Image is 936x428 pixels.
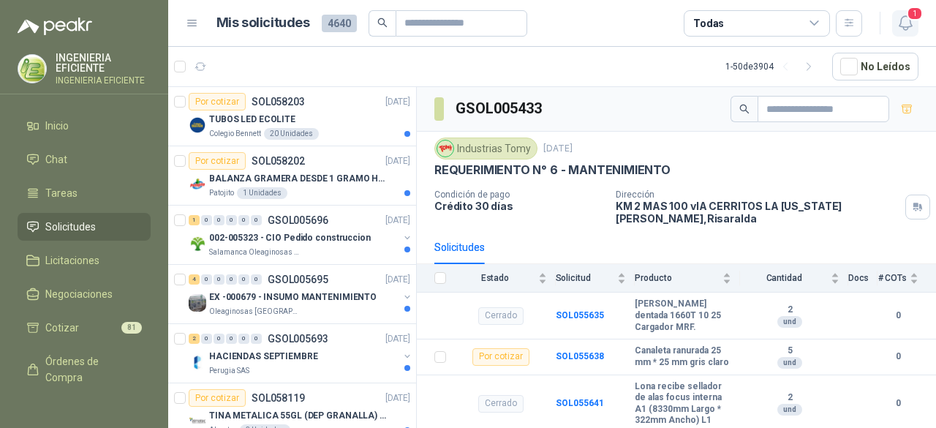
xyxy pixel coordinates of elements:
[739,104,750,114] span: search
[189,334,200,344] div: 2
[777,404,802,416] div: und
[189,93,246,110] div: Por cotizar
[45,353,137,386] span: Órdenes de Compra
[189,116,206,134] img: Company Logo
[209,113,295,127] p: TUBOS LED ECOLITE
[268,334,328,344] p: GSOL005693
[189,152,246,170] div: Por cotizar
[907,7,923,20] span: 1
[209,172,391,186] p: BALANZA GRAMERA DESDE 1 GRAMO HASTA 5 GRAMOS
[456,97,544,120] h3: GSOL005433
[478,395,524,413] div: Cerrado
[201,274,212,285] div: 0
[18,55,46,83] img: Company Logo
[434,239,485,255] div: Solicitudes
[18,112,151,140] a: Inicio
[877,350,918,364] b: 0
[322,15,357,32] span: 4640
[635,264,740,293] th: Producto
[226,215,237,225] div: 0
[848,264,878,293] th: Docs
[251,334,262,344] div: 0
[434,200,604,212] p: Crédito 30 días
[543,142,573,156] p: [DATE]
[777,316,802,328] div: und
[56,76,151,85] p: INGENIERIA EFICIENTE
[377,18,388,28] span: search
[45,286,113,302] span: Negociaciones
[385,332,410,346] p: [DATE]
[209,365,249,377] p: Perugia SAS
[121,322,142,334] span: 81
[189,274,200,285] div: 4
[252,97,305,107] p: SOL058203
[189,215,200,225] div: 1
[216,12,310,34] h1: Mis solicitudes
[209,290,377,304] p: EX -000679 - INSUMO MANTENIMIENTO
[189,353,206,371] img: Company Logo
[209,231,371,245] p: 002-005323 - CIO Pedido construccion
[740,264,848,293] th: Cantidad
[455,264,556,293] th: Estado
[209,350,318,364] p: HACIENDAS SEPTIEMBRE
[635,381,731,427] b: Lona recibe sellador de alas focus interna A1 (8330mm Largo * 322mm Ancho) L1
[385,273,410,287] p: [DATE]
[252,393,305,403] p: SOL058119
[45,252,99,269] span: Licitaciones
[740,273,827,283] span: Cantidad
[616,189,899,200] p: Dirección
[556,310,604,320] a: SOL055635
[214,274,224,285] div: 0
[556,398,604,408] b: SOL055641
[251,274,262,285] div: 0
[877,309,918,323] b: 0
[556,273,615,283] span: Solicitud
[740,304,839,316] b: 2
[168,146,416,206] a: Por cotizarSOL058202[DATE] Company LogoBALANZA GRAMERA DESDE 1 GRAMO HASTA 5 GRAMOSPatojito1 Unid...
[556,351,604,361] a: SOL055638
[45,219,96,235] span: Solicitudes
[877,273,907,283] span: # COTs
[877,264,936,293] th: # COTs
[434,162,671,178] p: REQUERIMIENTO N° 6 - MANTENIMIENTO
[18,280,151,308] a: Negociaciones
[18,179,151,207] a: Tareas
[201,215,212,225] div: 0
[892,10,918,37] button: 1
[693,15,724,31] div: Todas
[56,53,151,73] p: INGENIERIA EFICIENTE
[252,156,305,166] p: SOL058202
[45,151,67,168] span: Chat
[385,95,410,109] p: [DATE]
[209,306,301,318] p: Oleaginosas [GEOGRAPHIC_DATA][PERSON_NAME]
[725,55,820,78] div: 1 - 50 de 3904
[877,397,918,410] b: 0
[268,274,328,285] p: GSOL005695
[385,154,410,168] p: [DATE]
[740,345,839,357] b: 5
[214,215,224,225] div: 0
[434,189,604,200] p: Condición de pago
[209,187,234,199] p: Patojito
[226,274,237,285] div: 0
[556,264,635,293] th: Solicitud
[45,185,78,201] span: Tareas
[238,274,249,285] div: 0
[237,187,287,199] div: 1 Unidades
[434,138,537,159] div: Industrias Tomy
[740,392,839,404] b: 2
[635,345,731,368] b: Canaleta ranurada 25 mm * 25 mm gris claro
[264,128,319,140] div: 20 Unidades
[455,273,535,283] span: Estado
[385,214,410,228] p: [DATE]
[268,215,328,225] p: GSOL005696
[45,118,69,134] span: Inicio
[251,215,262,225] div: 0
[209,128,261,140] p: Colegio Bennett
[472,348,529,366] div: Por cotizar
[635,273,720,283] span: Producto
[189,211,413,258] a: 1 0 0 0 0 0 GSOL005696[DATE] Company Logo002-005323 - CIO Pedido construccionSalamanca Oleaginosa...
[478,307,524,325] div: Cerrado
[238,215,249,225] div: 0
